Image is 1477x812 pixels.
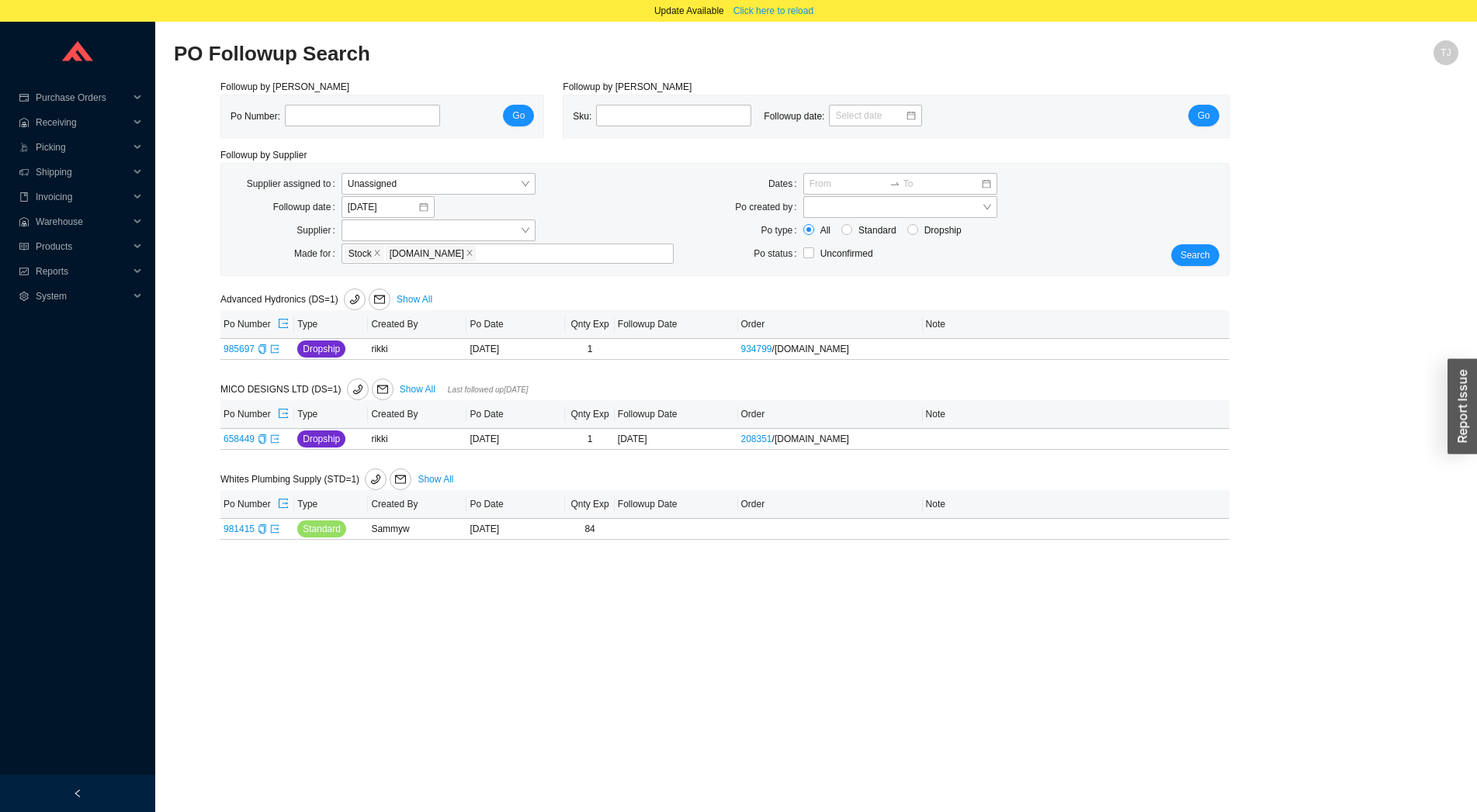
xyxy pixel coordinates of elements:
span: mail [390,474,411,485]
a: export [270,434,279,444]
a: Show All [418,474,453,485]
span: export [270,434,279,444]
a: Show All [397,294,432,305]
th: Note [923,400,1229,429]
span: Whites Plumbing Supply (STD=1) [220,474,414,485]
span: System [36,284,129,309]
div: Po Number: [231,105,452,128]
input: 8/20/2025 [348,199,418,215]
span: Invoicing [36,185,129,209]
a: 981415 [224,523,255,534]
div: Sku: Followup date: [573,105,934,128]
span: credit-card [19,93,29,102]
a: 934799 [741,344,772,354]
span: copy [258,434,267,444]
span: mail [373,384,393,395]
button: phone [365,468,387,490]
label: Po status: [754,243,803,264]
th: Order [738,490,923,519]
th: Followup Date [615,310,738,339]
span: export [270,344,279,354]
div: Copy [258,431,267,447]
label: Made for: [294,243,342,264]
label: Dates: [768,173,803,195]
span: to [889,178,900,189]
input: To [903,176,980,192]
th: Note [923,490,1229,519]
th: Order [738,400,923,429]
td: [DATE] [466,519,565,540]
input: From [810,176,886,192]
button: mail [372,378,394,400]
span: Receiving [36,110,129,135]
span: phone [366,474,386,485]
span: Search [1181,247,1210,263]
input: Select date [835,108,905,123]
a: export [270,523,279,534]
span: Picking [36,135,129,160]
th: Po Number [220,490,294,519]
span: Go [1198,108,1210,123]
th: Created By [368,490,466,519]
button: export [277,313,290,335]
span: Dropship [303,341,340,357]
span: close [373,249,381,258]
td: / [DOMAIN_NAME] [738,429,923,450]
span: MICO DESIGNS LTD (DS=1) [220,384,397,395]
span: Standard [303,521,341,537]
span: [DOMAIN_NAME] [390,247,464,261]
button: Search [1171,244,1219,266]
button: Dropship [297,430,345,447]
label: Supplier: [296,219,341,241]
span: setting [19,292,29,301]
th: Followup Date [615,400,738,429]
span: Advanced Hydronics (DS=1) [220,294,394,305]
span: phone [348,384,368,395]
span: Standard [852,223,903,238]
th: Created By [368,400,466,429]
td: Sammyw [368,519,466,540]
span: Shipping [36,160,129,185]
a: Show All [400,384,435,395]
td: 84 [565,519,614,540]
button: mail [390,468,411,490]
label: Supplier assigned to [247,173,342,195]
span: swap-right [889,178,900,189]
span: All [814,223,837,238]
td: 1 [565,339,614,360]
button: Standard [297,520,346,537]
label: Po type: [761,219,803,241]
label: Po created by: [735,196,803,218]
span: Click here to reload [733,3,813,19]
span: copy [258,344,267,354]
button: phone [344,289,366,310]
span: mail [369,294,390,305]
div: [DATE] [618,431,735,447]
th: Qnty Exp [565,400,614,429]
a: 985697 [224,344,255,354]
th: Created By [368,310,466,339]
th: Type [294,490,368,519]
th: Qnty Exp [565,310,614,339]
span: Dropship [918,223,968,238]
span: export [278,408,289,420]
th: Po Date [466,400,565,429]
button: export [277,403,290,425]
span: Warehouse [36,209,129,234]
span: Stock [348,247,372,261]
a: 208351 [741,434,772,444]
span: Unassigned [348,174,529,194]
span: read [19,242,29,251]
a: 658449 [224,434,255,444]
button: Go [1188,105,1219,126]
span: Last followed up [DATE] [448,385,529,394]
span: Followup by [PERSON_NAME] [220,81,349,92]
label: Followup date: [273,196,342,218]
span: Followup by [PERSON_NAME] [563,81,692,92]
span: copy [258,524,267,534]
span: QualityBath.com [386,246,476,261]
th: Type [294,310,368,339]
span: Purchase Orders [36,85,129,110]
span: Products [36,234,129,259]
span: Go [512,108,525,123]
